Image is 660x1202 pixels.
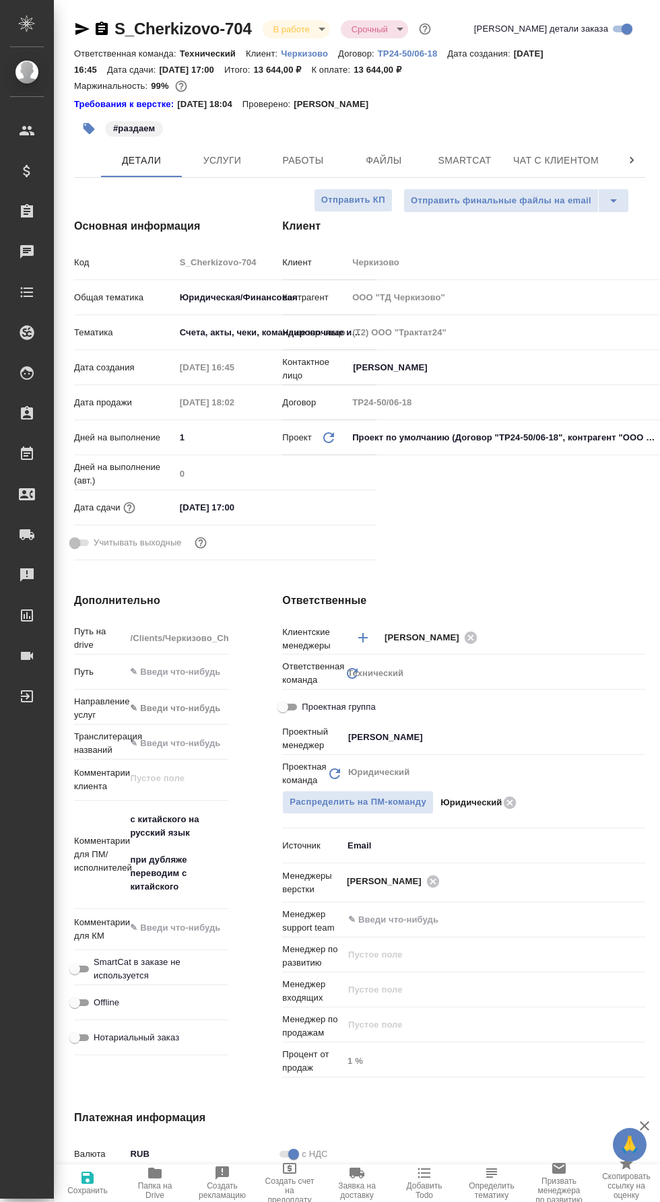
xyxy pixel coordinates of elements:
p: Дней на выполнение [74,431,175,444]
p: Маржинальность: [74,81,151,91]
p: Менеджер входящих [282,978,343,1005]
span: 🙏 [618,1131,641,1159]
div: Юридическая/Финансовая [175,286,377,309]
button: Если добавить услуги и заполнить их объемом, то дата рассчитается автоматически [121,499,138,516]
button: Скопировать ссылку для ЯМессенджера [74,21,90,37]
span: Услуги [190,152,255,169]
input: ✎ Введи что-нибудь [125,662,228,681]
p: Валюта [74,1147,125,1161]
span: раздаем [104,122,164,133]
button: Создать рекламацию [189,1164,256,1202]
button: Добавить Todo [391,1164,458,1202]
div: Нажми, чтобы открыть папку с инструкцией [74,98,177,111]
span: Smartcat [432,152,497,169]
p: Общая тематика [74,291,175,304]
button: Open [638,736,640,739]
button: Определить тематику [458,1164,525,1202]
a: Требования к верстке: [74,98,177,111]
button: Добавить менеджера [347,622,379,654]
input: Пустое поле [125,628,228,648]
span: Распределить на ПМ-команду [290,795,426,810]
p: Клиент: [246,48,281,59]
span: [PERSON_NAME] [385,631,467,644]
button: Сохранить [54,1164,121,1202]
div: Счета, акты, чеки, командировочные и таможенные документы [175,321,377,344]
p: [PERSON_NAME] [294,98,378,111]
p: К оплате: [311,65,354,75]
a: ТР24-50/06-18 [378,47,448,59]
p: [DATE] 18:04 [177,98,242,111]
p: Менеджер support team [282,908,343,935]
div: ✎ Введи что-нибудь [125,697,247,720]
input: Пустое поле [347,947,614,963]
button: В работе [269,24,314,35]
span: Детали [109,152,174,169]
input: Пустое поле [343,1051,645,1071]
p: 13 644,00 ₽ [354,65,411,75]
button: Скопировать ссылку на оценку заказа [593,1164,660,1202]
div: Email [343,834,645,857]
p: Направление услуг [74,695,125,722]
button: Срочный [348,24,392,35]
div: В работе [263,20,330,38]
p: ТР24-50/06-18 [378,48,448,59]
p: Проектный менеджер [282,725,343,752]
input: ✎ Введи что-нибудь [347,912,596,928]
h4: Основная информация [74,218,228,234]
p: Процент от продаж [282,1048,343,1075]
div: split button [403,189,629,213]
button: Призвать менеджера по развитию [525,1164,593,1202]
button: Open [638,880,640,883]
span: Учитывать выходные [94,536,182,549]
span: [PERSON_NAME] [347,875,430,888]
p: Дней на выполнение (авт.) [74,461,175,488]
button: Папка на Drive [121,1164,189,1202]
button: Добавить тэг [74,114,104,143]
p: Дата продажи [74,396,175,409]
span: Нотариальный заказ [94,1031,179,1044]
p: Комментарии для КМ [74,916,125,943]
p: Итого: [224,65,253,75]
p: Проектная команда [282,760,326,787]
div: ✎ Введи что-нибудь [130,702,231,715]
p: Комментарии клиента [74,766,125,793]
input: Пустое поле [347,1017,614,1033]
span: Папка на Drive [129,1181,180,1200]
input: Пустое поле [175,393,293,412]
p: Менеджер по развитию [282,943,343,970]
p: Дата сдачи [74,501,121,514]
p: Менеджеры верстки [282,869,343,896]
span: Файлы [352,152,416,169]
input: Пустое поле [175,464,377,483]
button: Скопировать ссылку [94,21,110,37]
p: Транслитерация названий [74,730,125,757]
span: с НДС [302,1147,327,1161]
span: [PERSON_NAME] детали заказа [474,22,608,36]
p: Юридический [440,796,502,809]
input: ✎ Введи что-нибудь [175,498,293,517]
h4: Дополнительно [74,593,228,609]
p: Договор [282,396,348,409]
button: Распределить на ПМ-команду [282,791,434,814]
p: Путь [74,665,125,679]
button: Open [638,636,640,639]
p: 99% [151,81,172,91]
button: Open [638,919,640,921]
p: [DATE] 17:00 [159,65,224,75]
input: Пустое поле [347,982,614,998]
span: Чат с клиентом [513,152,599,169]
h4: Клиент [282,218,645,234]
p: Ответственная команда [282,660,344,687]
p: Дата создания: [447,48,513,59]
button: Отправить финальные файлы на email [403,189,599,213]
p: Проверено: [242,98,294,111]
a: Черкизово [281,47,338,59]
span: Добавить Todo [399,1181,450,1200]
span: Отправить финальные файлы на email [411,193,591,209]
input: ✎ Введи что-нибудь [175,428,377,447]
p: Источник [282,839,343,853]
textarea: с китайского на русский язык при дубляже переводим с китайского [125,808,228,898]
span: Определить тематику [466,1181,517,1200]
p: Комментарии для ПМ/исполнителей [74,834,125,875]
input: Пустое поле [175,358,293,377]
